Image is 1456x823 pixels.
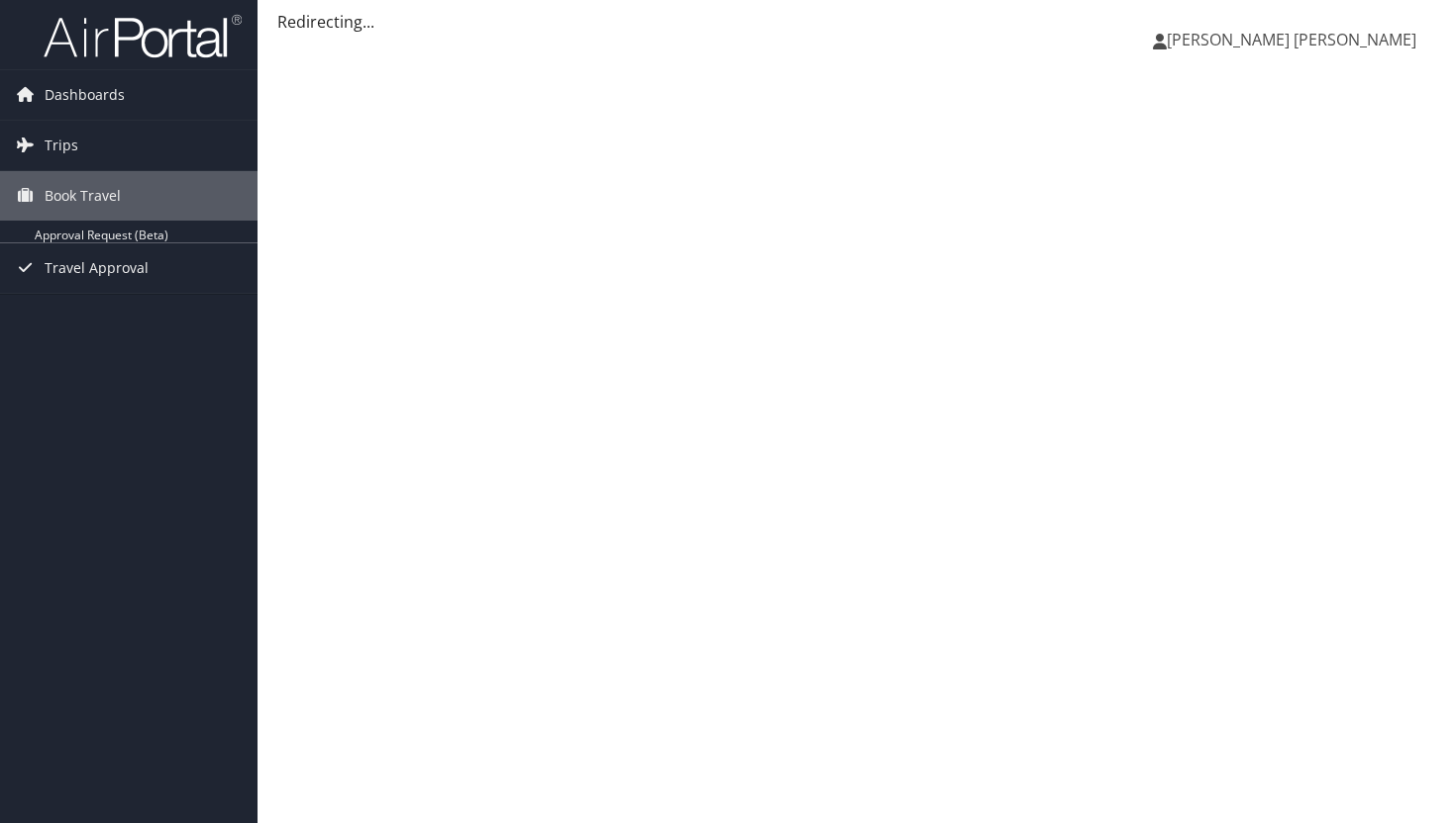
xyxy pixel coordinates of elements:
[45,243,149,293] span: Travel Approval
[1153,10,1436,69] a: [PERSON_NAME] [PERSON_NAME]
[45,171,121,221] span: Book Travel
[44,13,242,59] img: airportal-logo.png
[45,70,125,120] span: Dashboards
[45,121,78,170] span: Trips
[277,10,1436,34] div: Redirecting...
[1167,29,1416,50] span: [PERSON_NAME] [PERSON_NAME]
